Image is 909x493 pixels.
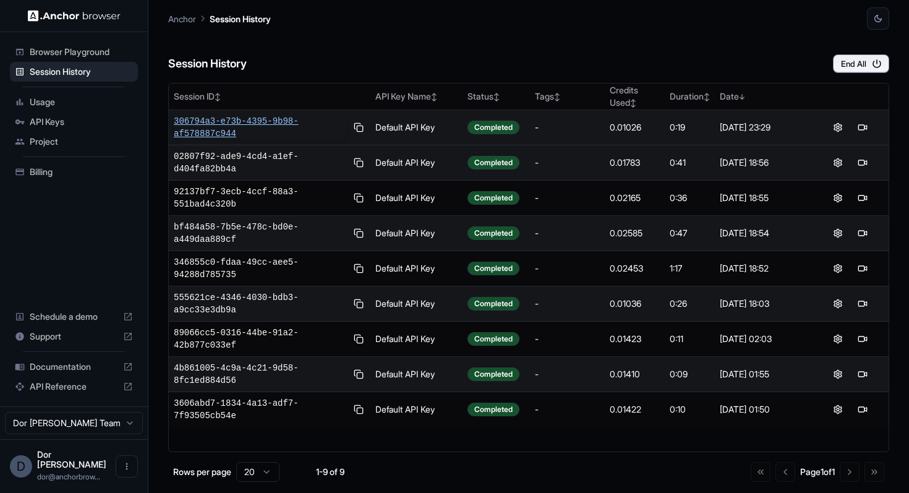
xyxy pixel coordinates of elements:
span: 92137bf7-3ecb-4ccf-88a3-551bad4c320b [174,186,347,210]
div: Session History [10,62,138,82]
td: Default API Key [370,181,463,216]
div: Completed [467,367,519,381]
div: 0.01423 [610,333,659,345]
div: 0:36 [670,192,710,204]
div: [DATE] 01:50 [720,403,807,416]
span: API Keys [30,116,133,128]
div: 1-9 of 9 [299,466,361,478]
span: dor@anchorbrowser.io [37,472,100,481]
div: - [535,298,600,310]
button: Open menu [116,455,138,478]
div: Browser Playground [10,42,138,62]
div: 0.01783 [610,156,659,169]
div: Completed [467,297,519,311]
td: Default API Key [370,392,463,427]
div: Session ID [174,90,365,103]
div: API Reference [10,377,138,397]
div: Status [467,90,525,103]
div: 0.01026 [610,121,659,134]
div: [DATE] 02:03 [720,333,807,345]
span: Usage [30,96,133,108]
div: API Keys [10,112,138,132]
div: [DATE] 18:52 [720,262,807,275]
nav: breadcrumb [168,12,271,25]
div: Completed [467,403,519,416]
div: Credits Used [610,84,659,109]
div: Completed [467,262,519,275]
div: - [535,262,600,275]
p: Rows per page [173,466,231,478]
div: 0.01410 [610,368,659,380]
img: Anchor Logo [28,10,121,22]
td: Default API Key [370,145,463,181]
div: Completed [467,332,519,346]
div: [DATE] 18:55 [720,192,807,204]
div: - [535,403,600,416]
span: Dor Dankner [37,449,106,469]
div: 0.01036 [610,298,659,310]
div: [DATE] 18:56 [720,156,807,169]
div: - [535,121,600,134]
span: ↕ [704,92,710,101]
span: bf484a58-7b5e-478c-bd0e-a449daa889cf [174,221,347,246]
div: Project [10,132,138,152]
span: 4b861005-4c9a-4c21-9d58-8fc1ed884d56 [174,362,347,387]
div: Page 1 of 1 [800,466,835,478]
div: 0:19 [670,121,710,134]
div: 0.01422 [610,403,659,416]
span: 306794a3-e73b-4395-9b98-af578887c944 [174,115,347,140]
div: [DATE] 01:55 [720,368,807,380]
span: ↕ [431,92,437,101]
span: Documentation [30,361,118,373]
span: ↕ [215,92,221,101]
h6: Session History [168,55,247,73]
div: - [535,333,600,345]
div: 0:47 [670,227,710,239]
span: ↕ [493,92,500,101]
div: API Key Name [375,90,458,103]
div: [DATE] 18:54 [720,227,807,239]
div: - [535,192,600,204]
span: ↕ [554,92,560,101]
div: 0:26 [670,298,710,310]
td: Default API Key [370,322,463,357]
span: Session History [30,66,133,78]
div: Completed [467,191,519,205]
span: ↕ [630,98,636,108]
span: 89066cc5-0316-44be-91a2-42b877c033ef [174,327,347,351]
div: Tags [535,90,600,103]
div: 0:41 [670,156,710,169]
div: Duration [670,90,710,103]
td: Default API Key [370,286,463,322]
span: 3606abd7-1834-4a13-adf7-7f93505cb54e [174,397,347,422]
span: Schedule a demo [30,311,118,323]
div: 0:11 [670,333,710,345]
div: [DATE] 18:03 [720,298,807,310]
span: ↓ [739,92,745,101]
span: Project [30,135,133,148]
div: Usage [10,92,138,112]
div: 0.02585 [610,227,659,239]
span: 02807f92-ade9-4cd4-a1ef-d404fa82bb4a [174,150,347,175]
div: 0.02165 [610,192,659,204]
td: Default API Key [370,110,463,145]
button: End All [833,54,889,73]
div: Completed [467,226,519,240]
div: - [535,368,600,380]
div: Date [720,90,807,103]
p: Session History [210,12,271,25]
span: 555621ce-4346-4030-bdb3-a9cc33e3db9a [174,291,347,316]
span: Billing [30,166,133,178]
span: Support [30,330,118,343]
p: Anchor [168,12,196,25]
div: D [10,455,32,478]
div: Support [10,327,138,346]
div: Documentation [10,357,138,377]
div: - [535,227,600,239]
div: 0:10 [670,403,710,416]
div: Completed [467,156,519,169]
td: Default API Key [370,251,463,286]
span: API Reference [30,380,118,393]
div: 0.02453 [610,262,659,275]
td: Default API Key [370,357,463,392]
